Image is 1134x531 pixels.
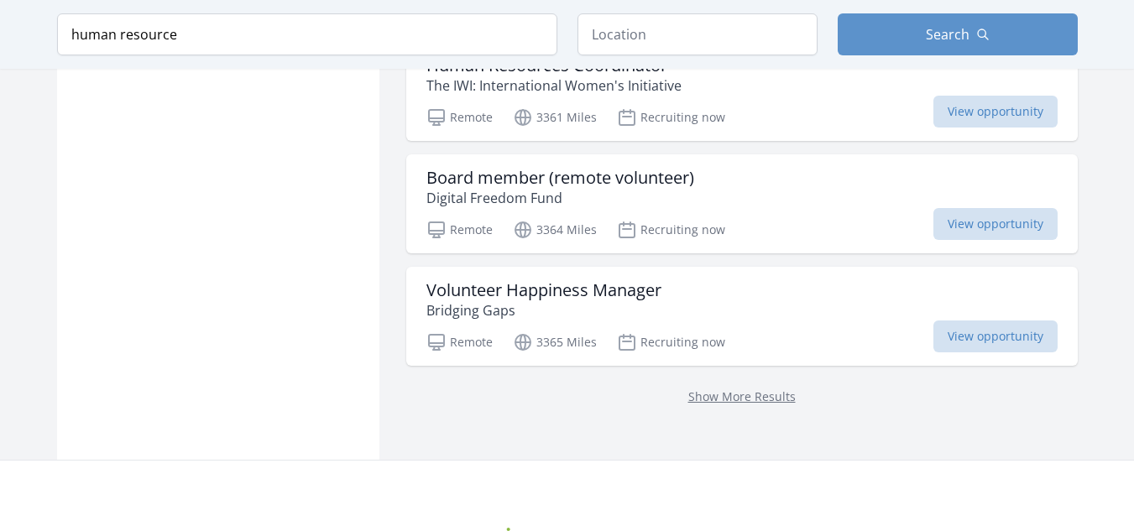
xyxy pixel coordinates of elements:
p: Remote [426,332,493,352]
button: Search [838,13,1078,55]
p: Digital Freedom Fund [426,188,694,208]
p: Bridging Gaps [426,300,661,320]
a: Board member (remote volunteer) Digital Freedom Fund Remote 3364 Miles Recruiting now View opport... [406,154,1078,253]
p: Remote [426,220,493,240]
span: Search [926,24,969,44]
p: 3365 Miles [513,332,597,352]
span: View opportunity [933,320,1058,352]
input: Keyword [57,13,557,55]
a: Human Resources Coordinator The IWI: International Women's Initiative Remote 3361 Miles Recruitin... [406,42,1078,141]
h3: Board member (remote volunteer) [426,168,694,188]
a: Show More Results [688,388,796,404]
span: View opportunity [933,208,1058,240]
p: 3361 Miles [513,107,597,128]
p: Remote [426,107,493,128]
a: Volunteer Happiness Manager Bridging Gaps Remote 3365 Miles Recruiting now View opportunity [406,267,1078,366]
h3: Volunteer Happiness Manager [426,280,661,300]
p: Recruiting now [617,107,725,128]
p: The IWI: International Women's Initiative [426,75,682,96]
p: Recruiting now [617,332,725,352]
span: View opportunity [933,96,1058,128]
input: Location [577,13,818,55]
p: 3364 Miles [513,220,597,240]
p: Recruiting now [617,220,725,240]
